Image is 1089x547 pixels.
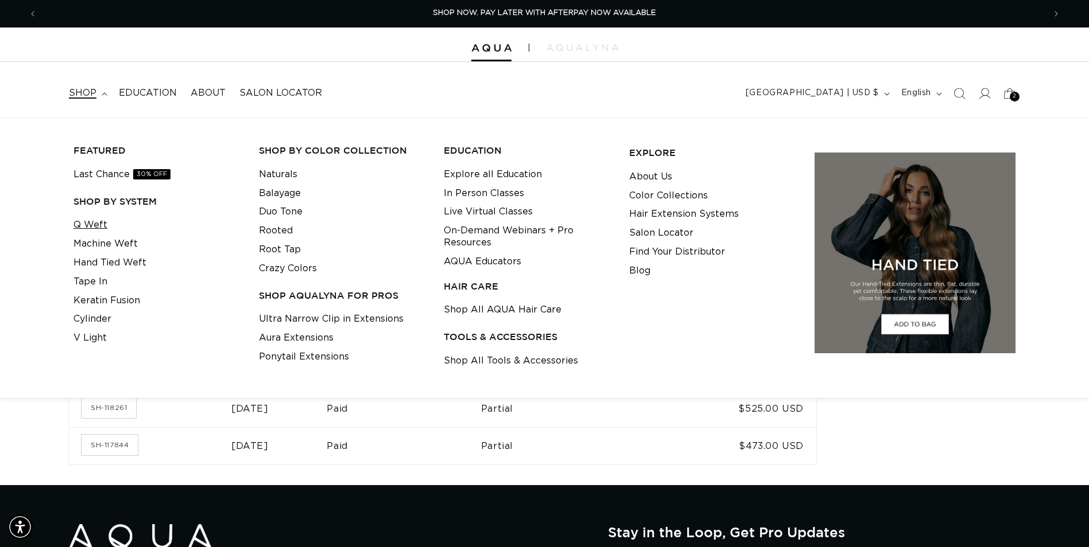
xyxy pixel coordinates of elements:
a: Salon Locator [629,224,693,243]
a: Blog [629,261,650,280]
span: English [901,87,931,99]
img: Aqua Hair Extensions [471,44,511,52]
h3: Shop AquaLyna for Pros [259,290,427,302]
button: [GEOGRAPHIC_DATA] | USD $ [739,83,894,104]
td: $525.00 USD [666,390,816,427]
a: Tape In [73,272,107,291]
a: Rooted [259,221,293,240]
h3: EXPLORE [629,147,797,159]
a: Machine Weft [73,235,138,253]
a: On-Demand Webinars + Pro Resources [444,221,611,252]
a: About [184,80,232,106]
a: Root Tap [259,240,301,259]
a: Order number SH-117844 [82,435,138,455]
a: Duo Tone [259,202,303,221]
a: Hand Tied Weft [73,253,146,272]
h3: SHOP BY SYSTEM [73,196,241,208]
td: Partial [481,427,666,464]
button: English [894,83,947,104]
a: Naturals [259,165,297,184]
h2: Stay in the Loop, Get Pro Updates [608,524,1020,540]
time: [DATE] [231,441,269,451]
a: Shop All AQUA Hair Care [444,300,561,319]
summary: shop [62,80,112,106]
h3: EDUCATION [444,144,611,157]
a: Explore all Education [444,165,542,184]
td: $473.00 USD [666,427,816,464]
button: Next announcement [1044,3,1069,25]
a: Aura Extensions [259,329,334,347]
a: Live Virtual Classes [444,202,533,221]
a: Keratin Fusion [73,291,140,310]
a: Q Weft [73,216,107,235]
a: In Person Classes [444,184,524,203]
a: Color Collections [629,186,708,205]
img: aqualyna.com [547,44,618,51]
a: V Light [73,329,107,347]
a: Ponytail Extensions [259,347,349,366]
a: Crazy Colors [259,259,317,278]
a: Balayage [259,184,301,203]
summary: Search [947,81,972,106]
span: 30% OFF [133,169,170,179]
h3: Shop by Color Collection [259,144,427,157]
a: AQUA Educators [444,252,521,271]
span: shop [69,87,96,99]
a: Cylinder [73,310,111,329]
h3: FEATURED [73,144,241,157]
span: Education [119,87,177,99]
a: Find Your Distributor [629,243,725,261]
h3: HAIR CARE [444,280,611,292]
time: [DATE] [231,404,269,413]
span: About [191,87,226,99]
span: Salon Locator [239,87,322,99]
a: Order number SH-118261 [82,397,136,418]
td: Partial [481,390,666,427]
h3: TOOLS & ACCESSORIES [444,331,611,343]
a: About Us [629,167,672,186]
div: Accessibility Menu [7,514,33,540]
a: Hair Extension Systems [629,205,739,224]
a: Education [112,80,184,106]
a: Salon Locator [232,80,329,106]
span: 2 [1013,92,1017,101]
td: Paid [327,427,480,464]
td: Paid [327,390,480,427]
span: [GEOGRAPHIC_DATA] | USD $ [746,87,879,99]
span: SHOP NOW. PAY LATER WITH AFTERPAY NOW AVAILABLE [433,9,656,17]
a: Last Chance30% OFF [73,165,170,184]
button: Previous announcement [20,3,45,25]
a: Shop All Tools & Accessories [444,351,578,370]
a: Ultra Narrow Clip in Extensions [259,310,404,329]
